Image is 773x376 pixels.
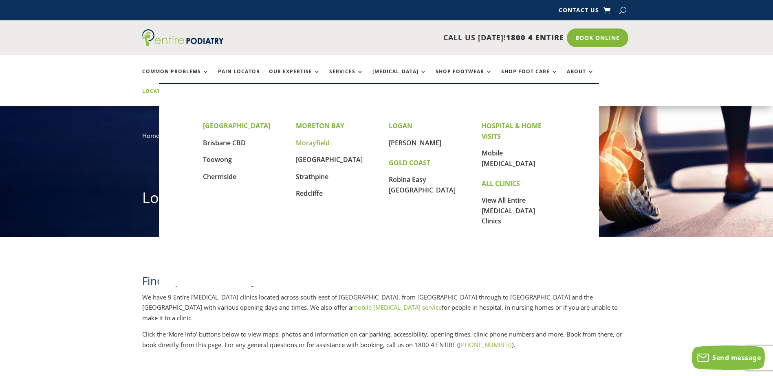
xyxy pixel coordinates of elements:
[296,138,330,147] a: Morayfield
[218,69,260,86] a: Pain Locator
[482,121,542,141] strong: HOSPITAL & HOME VISITS
[389,121,412,130] strong: LOGAN
[255,33,564,43] p: CALL US [DATE]!
[567,69,594,86] a: About
[372,69,427,86] a: [MEDICAL_DATA]
[352,303,442,311] a: mobile [MEDICAL_DATA] service
[692,345,765,370] button: Send message
[567,28,628,47] a: Book Online
[203,172,236,181] a: Chermside
[142,329,631,350] p: Click the ‘More Info’ buttons below to view maps, photos and information on car parking, accessib...
[559,7,599,16] a: Contact Us
[203,138,246,147] a: Brisbane CBD
[142,130,631,147] nav: breadcrumb
[506,33,564,42] span: 1800 4 ENTIRE
[296,172,328,181] a: Strathpine
[142,273,631,292] h2: Find a podiatrist near you
[296,155,363,164] a: [GEOGRAPHIC_DATA]
[203,155,232,164] a: Toowong
[269,69,320,86] a: Our Expertise
[482,196,535,225] a: View All Entire [MEDICAL_DATA] Clinics
[142,29,224,46] img: logo (1)
[482,149,535,168] a: Mobile [MEDICAL_DATA]
[203,121,270,130] strong: [GEOGRAPHIC_DATA]
[459,341,512,349] a: [PHONE_NUMBER]
[142,131,159,140] a: Home
[482,179,520,188] strong: ALL CLINICS
[436,69,492,86] a: Shop Footwear
[501,69,558,86] a: Shop Foot Care
[389,138,441,147] a: [PERSON_NAME]
[142,292,631,330] p: We have 9 Entire [MEDICAL_DATA] clinics located across south-east of [GEOGRAPHIC_DATA], from [GEO...
[296,189,323,198] a: Redcliffe
[389,158,430,167] strong: GOLD COAST
[142,69,209,86] a: Common Problems
[296,121,344,130] strong: MORETON BAY
[389,175,456,195] a: Robina Easy [GEOGRAPHIC_DATA]
[712,353,761,362] span: Send message
[142,188,631,212] h1: Locations
[142,40,224,48] a: Entire Podiatry
[329,69,363,86] a: Services
[142,88,183,106] a: Locations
